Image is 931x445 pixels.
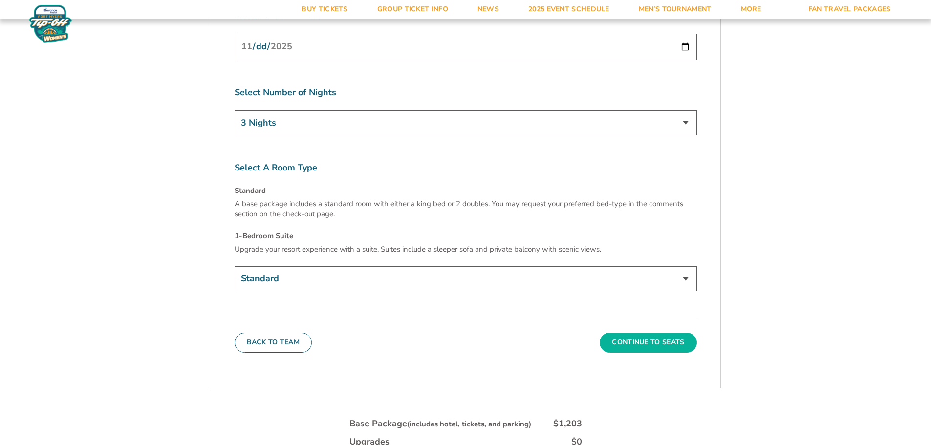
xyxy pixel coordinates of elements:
[29,5,72,43] img: Women's Fort Myers Tip-Off
[235,231,697,241] h4: 1-Bedroom Suite
[235,199,697,219] p: A base package includes a standard room with either a king bed or 2 doubles. You may request your...
[235,186,697,196] h4: Standard
[553,418,582,430] div: $1,203
[235,162,697,174] label: Select A Room Type
[235,333,312,352] button: Back To Team
[235,86,697,99] label: Select Number of Nights
[235,244,697,254] p: Upgrade your resort experience with a suite. Suites include a sleeper sofa and private balcony wi...
[407,419,531,429] small: (includes hotel, tickets, and parking)
[349,418,531,430] div: Base Package
[600,333,696,352] button: Continue To Seats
